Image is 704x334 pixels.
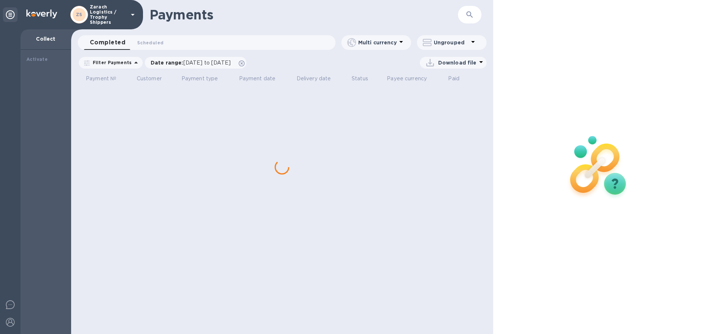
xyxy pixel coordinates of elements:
[90,59,132,66] p: Filter Payments
[151,59,234,66] p: Date range :
[448,75,469,82] span: Paid
[90,37,125,48] span: Completed
[137,75,171,82] span: Customer
[239,75,276,82] p: Payment date
[150,7,415,22] h1: Payments
[358,39,397,46] p: Multi currency
[448,75,459,82] p: Paid
[181,75,228,82] span: Payment type
[297,75,331,82] p: Delivery date
[145,57,246,69] div: Date range:[DATE] to [DATE]
[183,60,231,66] span: [DATE] to [DATE]
[90,4,126,25] p: Zarach Logistics / Trophy Shippers
[137,75,162,82] p: Customer
[239,75,285,82] span: Payment date
[352,75,368,82] p: Status
[26,56,48,62] b: Activate
[181,75,218,82] p: Payment type
[137,39,164,47] span: Scheduled
[3,7,18,22] div: Unpin categories
[438,59,477,66] p: Download file
[352,75,378,82] span: Status
[26,35,65,43] p: Collect
[26,10,57,18] img: Logo
[387,75,427,82] p: Payee currency
[434,39,469,46] p: Ungrouped
[76,12,82,17] b: ZS
[86,75,116,82] p: Payment №
[387,75,436,82] span: Payee currency
[86,75,126,82] span: Payment №
[297,75,341,82] span: Delivery date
